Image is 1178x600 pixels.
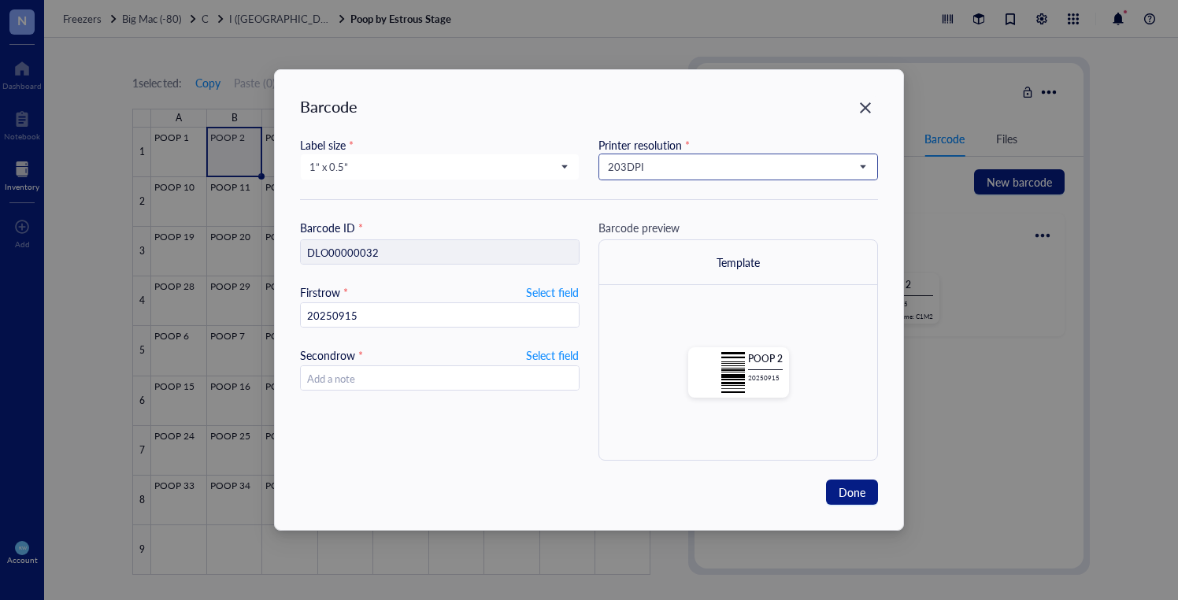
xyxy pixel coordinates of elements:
[598,219,878,236] div: Barcode preview
[300,95,878,117] div: Barcode
[526,283,579,302] span: Select field
[839,483,865,501] span: Done
[526,346,579,365] span: Select field
[300,346,363,364] div: Second row
[748,352,783,366] div: POOP 2
[300,136,580,154] div: Label size
[717,254,760,271] div: Template
[826,480,878,505] button: Done
[525,346,580,364] button: Select field
[309,160,567,174] span: 1” x 0.5”
[598,136,878,154] div: Printer resolution
[300,219,580,236] div: Barcode ID
[608,160,865,174] span: 203 DPI
[301,366,579,391] input: Add a note
[748,373,783,383] div: 20250915
[301,303,579,328] input: Add a note
[721,352,745,393] img: Y9YVFAAAAAZJREFUAwBaVlPzz8F7mwAAAABJRU5ErkJggg==
[525,283,580,301] button: Select field
[853,95,878,120] button: Close
[853,98,878,117] span: Close
[300,283,348,301] div: First row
